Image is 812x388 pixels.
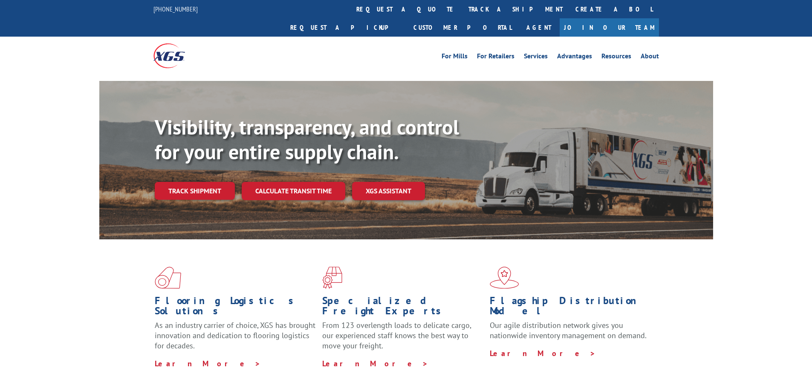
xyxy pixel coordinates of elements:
a: About [641,53,659,62]
a: Learn More > [155,359,261,368]
a: For Retailers [477,53,514,62]
a: Track shipment [155,182,235,200]
b: Visibility, transparency, and control for your entire supply chain. [155,114,459,165]
a: Advantages [557,53,592,62]
img: xgs-icon-total-supply-chain-intelligence-red [155,267,181,289]
img: xgs-icon-flagship-distribution-model-red [490,267,519,289]
a: Resources [601,53,631,62]
a: Join Our Team [560,18,659,37]
a: Services [524,53,548,62]
a: For Mills [442,53,468,62]
a: Agent [518,18,560,37]
a: XGS ASSISTANT [352,182,425,200]
a: Learn More > [490,348,596,358]
img: xgs-icon-focused-on-flooring-red [322,267,342,289]
a: Customer Portal [407,18,518,37]
a: Request a pickup [284,18,407,37]
h1: Flooring Logistics Solutions [155,296,316,320]
h1: Specialized Freight Experts [322,296,483,320]
h1: Flagship Distribution Model [490,296,651,320]
span: As an industry carrier of choice, XGS has brought innovation and dedication to flooring logistics... [155,320,315,351]
p: From 123 overlength loads to delicate cargo, our experienced staff knows the best way to move you... [322,320,483,358]
a: [PHONE_NUMBER] [153,5,198,13]
a: Calculate transit time [242,182,345,200]
a: Learn More > [322,359,428,368]
span: Our agile distribution network gives you nationwide inventory management on demand. [490,320,647,340]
